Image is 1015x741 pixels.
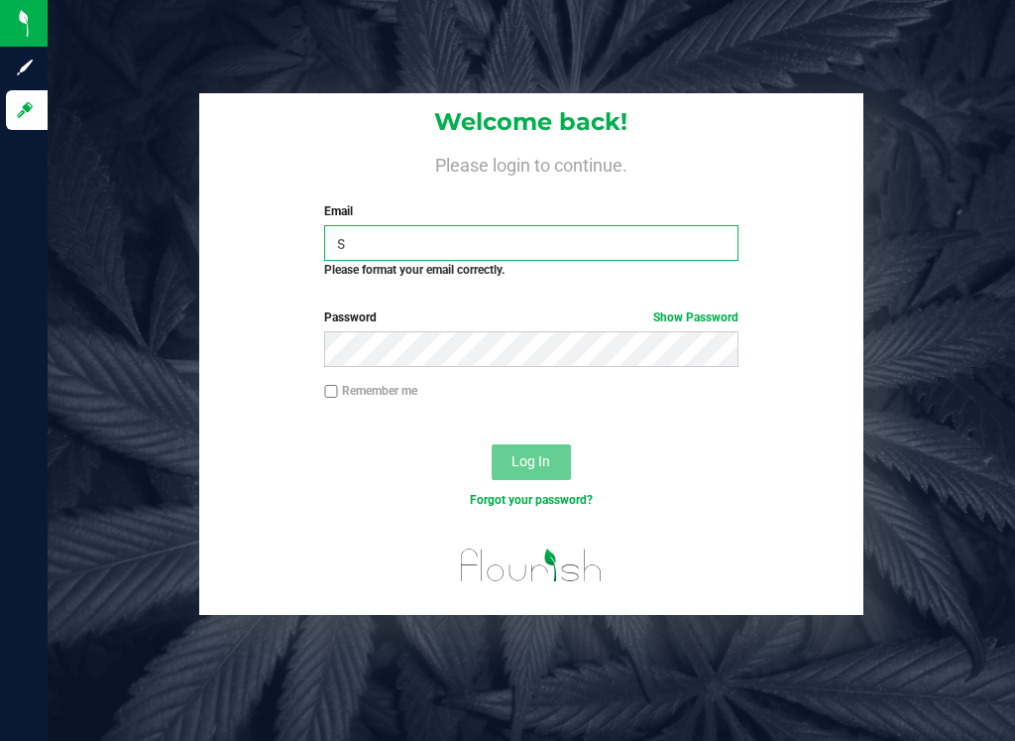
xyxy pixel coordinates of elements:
[470,493,593,507] a: Forgot your password?
[324,385,338,399] input: Remember me
[199,109,864,135] h1: Welcome back!
[324,202,737,220] label: Email
[492,444,571,480] button: Log In
[15,100,35,120] inline-svg: Log in
[199,151,864,175] h4: Please login to continue.
[15,58,35,77] inline-svg: Sign up
[324,382,417,400] label: Remember me
[448,530,615,601] img: flourish_logo.svg
[511,453,550,469] span: Log In
[324,263,505,277] strong: Please format your email correctly.
[653,310,738,324] a: Show Password
[324,310,377,324] span: Password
